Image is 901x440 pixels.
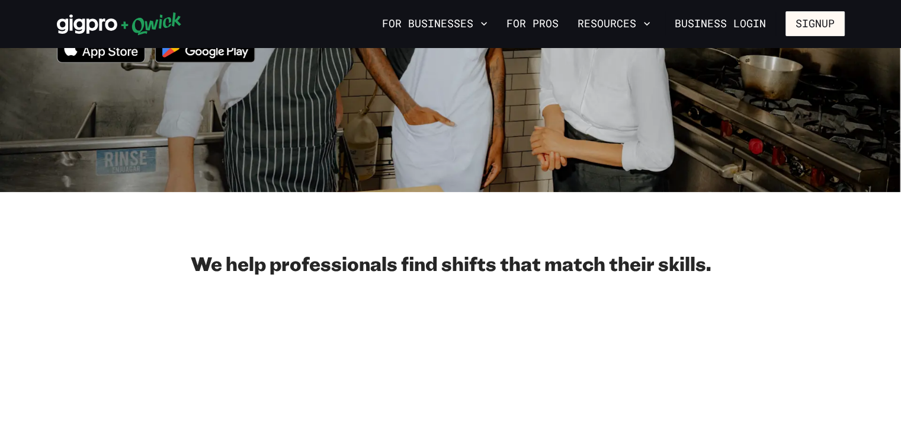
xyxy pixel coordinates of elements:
button: For Businesses [377,14,492,34]
button: Signup [785,11,845,36]
a: Download on the App Store [57,53,146,65]
img: Get it on Google Play [148,25,262,70]
a: For Pros [502,14,563,34]
button: Resources [573,14,655,34]
a: Business Login [665,11,776,36]
h2: We help professionals find shifts that match their skills. [57,251,845,275]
